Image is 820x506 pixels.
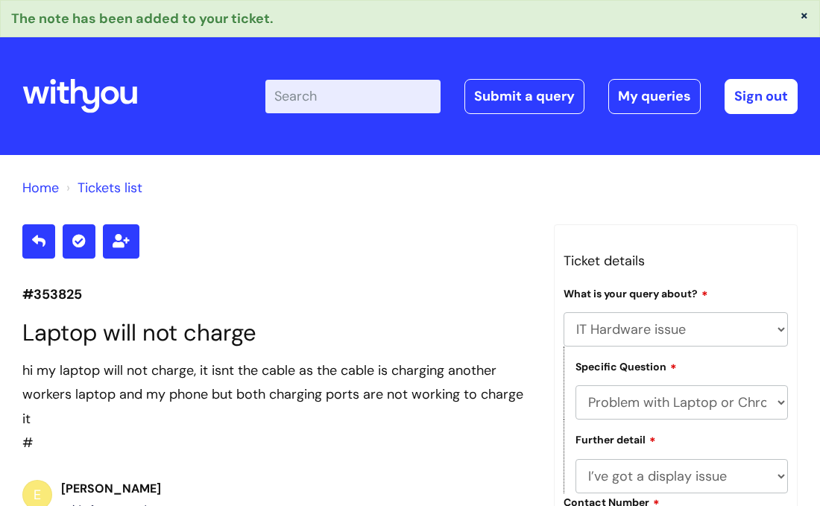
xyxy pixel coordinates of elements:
[575,358,677,373] label: Specific Question
[61,481,161,496] b: [PERSON_NAME]
[22,176,59,200] li: Solution home
[63,176,142,200] li: Tickets list
[22,282,532,306] p: #353825
[725,79,798,113] a: Sign out
[78,179,142,197] a: Tickets list
[265,80,441,113] input: Search
[564,249,788,273] h3: Ticket details
[564,285,708,300] label: What is your query about?
[800,8,809,22] button: ×
[265,79,798,113] div: | -
[608,79,701,113] a: My queries
[22,179,59,197] a: Home
[22,319,532,347] h1: Laptop will not charge
[464,79,584,113] a: Submit a query
[575,431,656,446] label: Further detail
[22,358,532,455] div: #
[22,358,532,431] div: hi my laptop will not charge, it isnt the cable as the cable is charging another workers laptop a...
